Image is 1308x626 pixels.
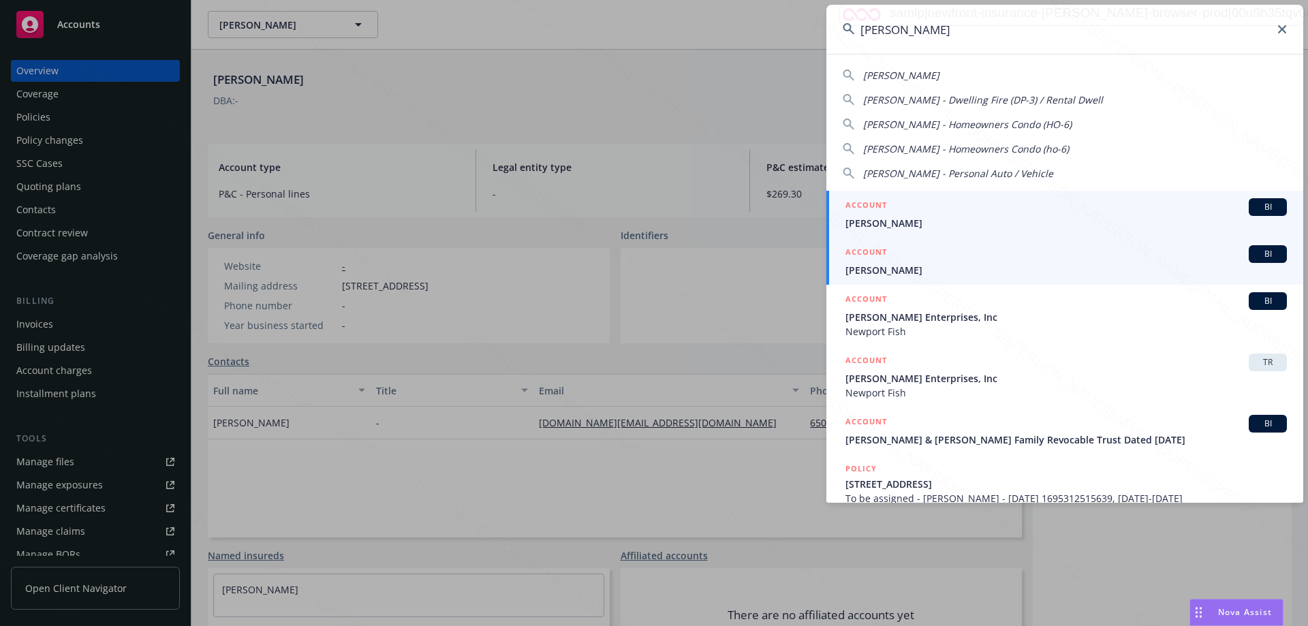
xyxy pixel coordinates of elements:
[1254,248,1281,260] span: BI
[1190,599,1207,625] div: Drag to move
[845,263,1287,277] span: [PERSON_NAME]
[826,346,1303,407] a: ACCOUNTTR[PERSON_NAME] Enterprises, IncNewport Fish
[826,5,1303,54] input: Search...
[1254,201,1281,213] span: BI
[845,245,887,262] h5: ACCOUNT
[826,191,1303,238] a: ACCOUNTBI[PERSON_NAME]
[826,285,1303,346] a: ACCOUNTBI[PERSON_NAME] Enterprises, IncNewport Fish
[863,167,1053,180] span: [PERSON_NAME] - Personal Auto / Vehicle
[845,371,1287,386] span: [PERSON_NAME] Enterprises, Inc
[845,386,1287,400] span: Newport Fish
[826,407,1303,454] a: ACCOUNTBI[PERSON_NAME] & [PERSON_NAME] Family Revocable Trust Dated [DATE]
[863,142,1069,155] span: [PERSON_NAME] - Homeowners Condo (ho-6)
[863,69,939,82] span: [PERSON_NAME]
[845,324,1287,339] span: Newport Fish
[845,433,1287,447] span: [PERSON_NAME] & [PERSON_NAME] Family Revocable Trust Dated [DATE]
[1254,295,1281,307] span: BI
[845,354,887,370] h5: ACCOUNT
[845,415,887,431] h5: ACCOUNT
[845,310,1287,324] span: [PERSON_NAME] Enterprises, Inc
[1254,356,1281,369] span: TR
[845,216,1287,230] span: [PERSON_NAME]
[845,198,887,215] h5: ACCOUNT
[845,477,1287,491] span: [STREET_ADDRESS]
[863,118,1072,131] span: [PERSON_NAME] - Homeowners Condo (HO-6)
[845,462,877,475] h5: POLICY
[826,238,1303,285] a: ACCOUNTBI[PERSON_NAME]
[1218,606,1272,618] span: Nova Assist
[845,292,887,309] h5: ACCOUNT
[1189,599,1283,626] button: Nova Assist
[845,491,1287,505] span: To be assigned - [PERSON_NAME] - [DATE] 1695312515639, [DATE]-[DATE]
[1254,418,1281,430] span: BI
[863,93,1103,106] span: [PERSON_NAME] - Dwelling Fire (DP-3) / Rental Dwell
[826,454,1303,513] a: POLICY[STREET_ADDRESS]To be assigned - [PERSON_NAME] - [DATE] 1695312515639, [DATE]-[DATE]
